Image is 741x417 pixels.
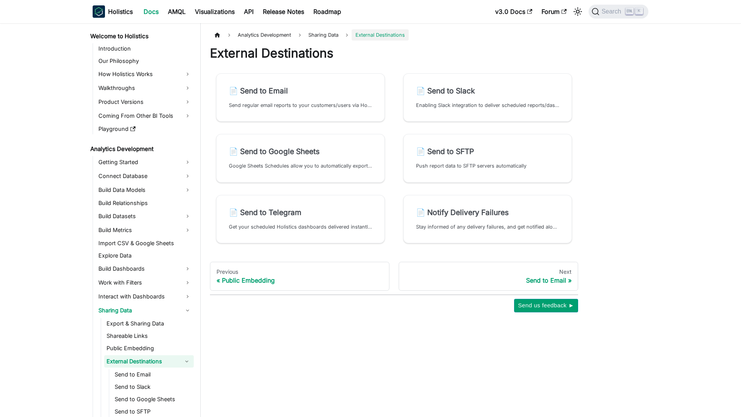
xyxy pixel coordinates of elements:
button: Send us feedback ► [514,299,578,312]
a: Our Philosophy [96,56,194,66]
a: Export & Sharing Data [104,318,194,329]
a: PreviousPublic Embedding [210,262,389,291]
a: Coming From Other BI Tools [96,110,194,122]
div: Public Embedding [217,276,383,284]
a: Docs [139,5,163,18]
a: Interact with Dashboards [96,290,194,303]
p: Get your scheduled Holistics dashboards delivered instantly in Telegram for real-time alerts, mob... [229,223,372,231]
h2: Send to Email [229,86,372,95]
p: Send regular email reports to your customers/users via Holistics BI [229,102,372,109]
a: Explore Data [96,250,194,261]
button: Collapse sidebar category 'External Destinations' [180,355,194,368]
h2: Send to Telegram [229,208,372,217]
b: Holistics [108,7,133,16]
a: 📄️ Send to TelegramGet your scheduled Holistics dashboards delivered instantly in Telegram for re... [216,195,385,243]
a: Introduction [96,43,194,54]
a: Build Datasets [96,210,194,222]
p: Google Sheets Schedules allow you to automatically export data from a report/chart widget to a Go... [229,162,372,170]
a: Build Metrics [96,224,194,236]
a: 📄️ Send to Google SheetsGoogle Sheets Schedules allow you to automatically export data from a rep... [216,134,385,182]
div: Send to Email [405,276,572,284]
p: Enabling Slack integration to deliver scheduled reports/dashboards to your Slack team. This helps... [416,102,559,109]
div: Next [405,268,572,275]
button: Search (Ctrl+K) [589,5,648,19]
h2: Send to SFTP [416,147,559,156]
h2: Send to Google Sheets [229,147,372,156]
a: Visualizations [190,5,239,18]
span: Analytics Development [234,29,295,41]
span: External Destinations [352,29,409,41]
a: Send to SFTP [112,406,194,417]
a: Welcome to Holistics [88,31,194,42]
a: Release Notes [258,5,309,18]
a: How Holistics Works [96,68,194,80]
a: Getting Started [96,156,194,168]
a: NextSend to Email [399,262,578,291]
a: 📄️ Send to EmailSend regular email reports to your customers/users via Holistics BI [216,73,385,122]
a: Send to Google Sheets [112,394,194,405]
a: Forum [537,5,571,18]
a: Build Dashboards [96,263,194,275]
a: Import CSV & Google Sheets [96,238,194,249]
h1: External Destinations [210,46,578,61]
a: Public Embedding [104,343,194,354]
h2: Notify Delivery Failures [416,208,559,217]
a: Home page [210,29,225,41]
a: Send to Slack [112,381,194,392]
span: Search [599,8,626,15]
nav: Docs sidebar [85,23,201,417]
kbd: K [635,8,643,15]
a: v3.0 Docs [491,5,537,18]
span: Sharing Data [305,29,342,41]
a: 📄️ Send to SlackEnabling Slack integration to deliver scheduled reports/dashboards to your Slack ... [403,73,572,122]
a: Work with Filters [96,276,194,289]
span: Send us feedback ► [518,300,574,310]
nav: Breadcrumbs [210,29,578,41]
a: Roadmap [309,5,346,18]
div: Previous [217,268,383,275]
a: Walkthroughs [96,82,194,94]
a: Playground [96,124,194,134]
a: 📄️ Send to SFTPPush report data to SFTP servers automatically [403,134,572,182]
a: API [239,5,258,18]
p: Push report data to SFTP servers automatically [416,162,559,170]
a: Shareable Links [104,331,194,341]
a: Build Relationships [96,198,194,208]
a: Build Data Models [96,184,194,196]
a: HolisticsHolistics [93,5,133,18]
nav: Docs pages [210,262,578,291]
a: Product Versions [96,96,194,108]
a: Analytics Development [88,144,194,154]
a: External Destinations [104,355,180,368]
img: Holistics [93,5,105,18]
a: 📄️ Notify Delivery FailuresStay informed of any delivery failures, and get notified along with yo... [403,195,572,243]
p: Stay informed of any delivery failures, and get notified along with your team. [416,223,559,231]
button: Switch between dark and light mode (currently light mode) [572,5,584,18]
a: Connect Database [96,170,194,182]
a: AMQL [163,5,190,18]
a: Send to Email [112,369,194,380]
a: Sharing Data [96,304,194,317]
h2: Send to Slack [416,86,559,95]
